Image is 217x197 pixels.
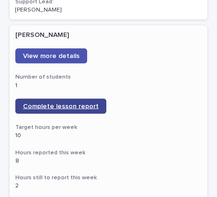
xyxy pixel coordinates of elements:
[15,31,202,39] p: [PERSON_NAME]
[15,183,202,189] p: 2
[23,53,80,59] span: View more details
[15,48,87,64] a: View more details
[15,99,106,114] a: Complete lesson report
[15,124,202,131] h3: Target hours per week
[15,73,202,81] h3: Number of students
[15,82,202,89] p: 1
[15,158,202,164] p: 8
[15,149,202,157] h3: Hours reported this week
[15,132,202,139] p: 10
[15,7,202,13] p: [PERSON_NAME]
[15,174,202,182] h3: Hours still to report this week
[23,103,99,110] span: Complete lesson report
